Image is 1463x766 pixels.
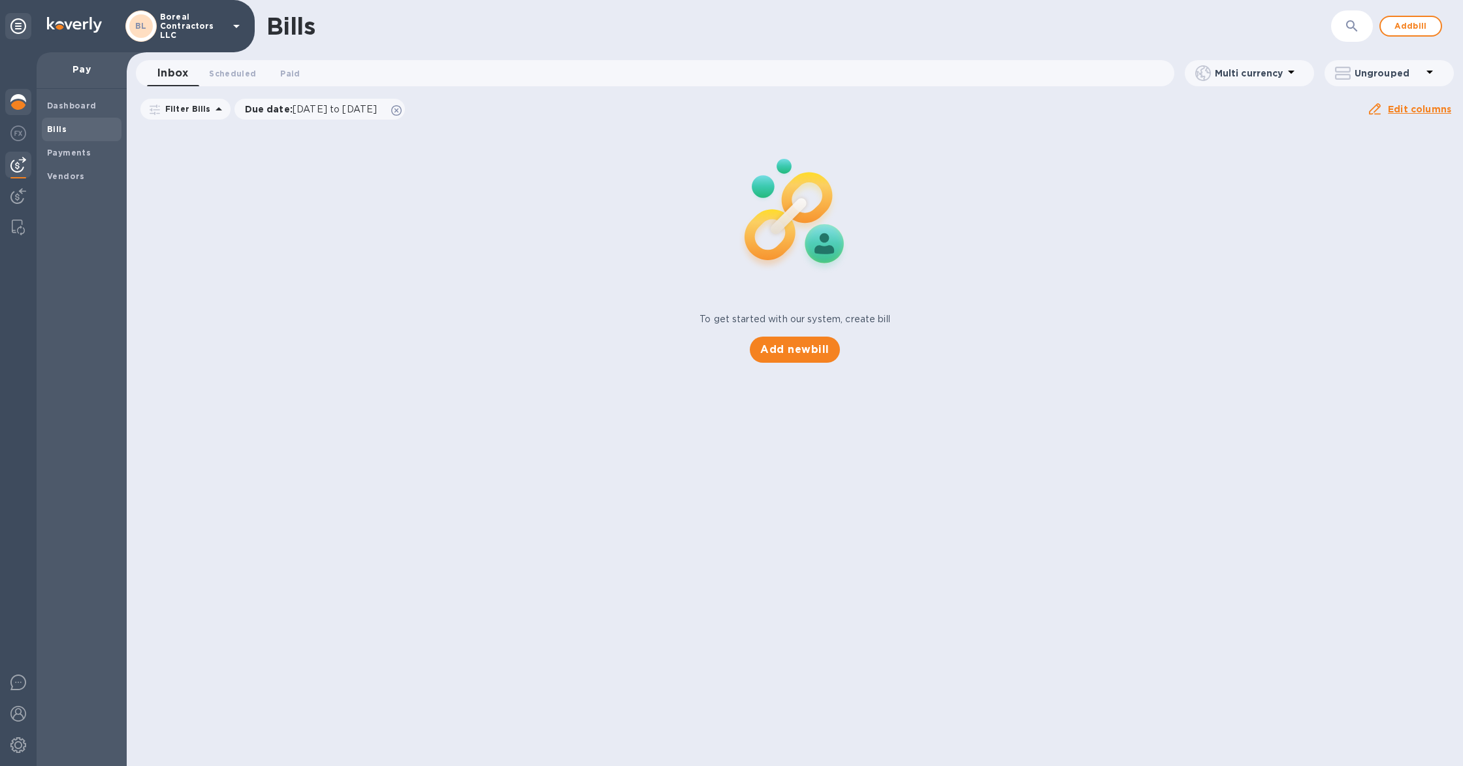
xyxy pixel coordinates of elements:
p: To get started with our system, create bill [699,312,890,326]
span: Inbox [157,64,188,82]
button: Add newbill [750,337,839,363]
span: Scheduled [209,67,256,80]
button: Addbill [1379,16,1442,37]
b: Payments [47,148,91,158]
p: Boreal Contractors LLC [160,12,225,40]
div: Unpin categories [5,13,31,39]
img: Logo [47,17,102,33]
p: Multi currency [1215,67,1283,80]
b: Bills [47,124,67,134]
u: Edit columns [1388,104,1451,114]
p: Pay [47,63,116,76]
h1: Bills [266,12,315,40]
span: Add bill [1391,18,1430,34]
span: [DATE] to [DATE] [293,104,377,114]
p: Due date : [245,103,384,116]
img: Foreign exchange [10,125,26,141]
b: Dashboard [47,101,97,110]
span: Add new bill [760,342,829,358]
span: Paid [280,67,300,80]
b: BL [135,21,147,31]
p: Ungrouped [1355,67,1422,80]
div: Due date:[DATE] to [DATE] [234,99,406,120]
b: Vendors [47,171,85,181]
p: Filter Bills [160,103,211,114]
